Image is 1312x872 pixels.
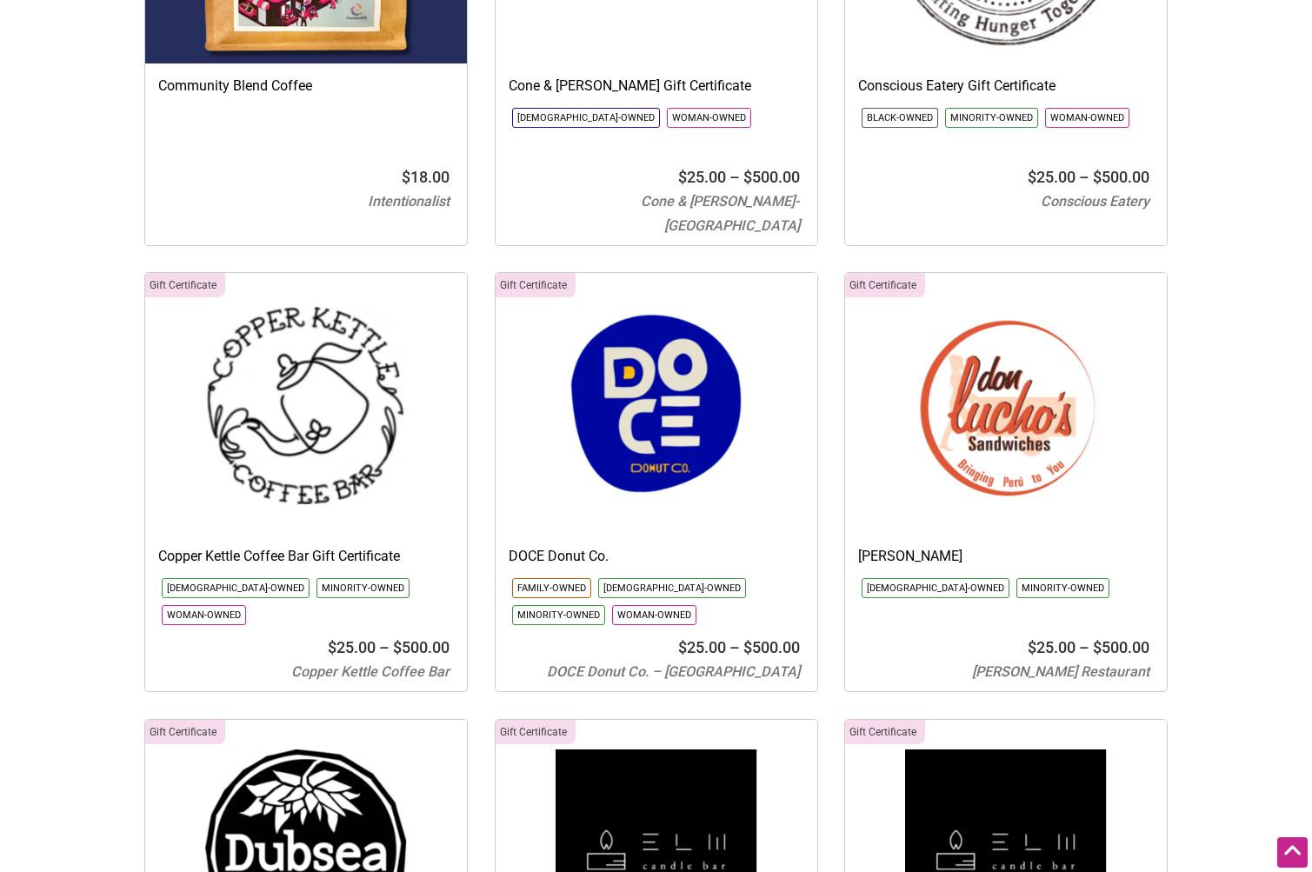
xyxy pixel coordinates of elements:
[402,168,450,186] bdi: 18.00
[1093,638,1102,656] span: $
[393,638,402,656] span: $
[402,168,410,186] span: $
[162,578,310,598] li: Click to show only this community
[1093,168,1149,186] bdi: 500.00
[729,168,740,186] span: –
[145,273,225,297] div: Click to show only this category
[1041,193,1149,210] span: Conscious Eatery
[496,720,576,744] div: Click to show only this category
[1028,638,1076,656] bdi: 25.00
[379,638,390,656] span: –
[858,77,1154,96] h3: Conscious Eatery Gift Certificate
[496,273,576,297] div: Click to show only this category
[678,168,726,186] bdi: 25.00
[862,108,938,128] li: Click to show only this community
[547,663,800,680] span: DOCE Donut Co. – [GEOGRAPHIC_DATA]
[1093,168,1102,186] span: $
[393,638,450,656] bdi: 500.00
[667,108,751,128] li: Click to show only this community
[512,578,591,598] li: Click to show only this community
[1016,578,1109,598] li: Click to show only this community
[743,168,752,186] span: $
[1079,168,1089,186] span: –
[316,578,410,598] li: Click to show only this community
[598,578,746,598] li: Click to show only this community
[512,605,605,625] li: Click to show only this community
[328,638,336,656] span: $
[1045,108,1129,128] li: Click to show only this community
[743,638,800,656] bdi: 500.00
[845,273,1167,534] img: Don Lucho's Gift Certificates
[845,720,925,744] div: Click to show only this category
[845,273,925,297] div: Click to show only this category
[162,605,246,625] li: Click to show only this community
[858,547,1154,566] h3: [PERSON_NAME]
[945,108,1038,128] li: Click to show only this community
[641,193,800,233] span: Cone & [PERSON_NAME]- [GEOGRAPHIC_DATA]
[743,638,752,656] span: $
[158,77,454,96] h3: Community Blend Coffee
[1093,638,1149,656] bdi: 500.00
[678,168,687,186] span: $
[1028,638,1036,656] span: $
[678,638,687,656] span: $
[1028,168,1036,186] span: $
[1277,837,1308,868] div: Scroll Back to Top
[1079,638,1089,656] span: –
[1028,168,1076,186] bdi: 25.00
[512,108,660,128] li: Click to show only this community
[328,638,376,656] bdi: 25.00
[145,273,467,534] img: Copper Kettle
[158,547,454,566] h3: Copper Kettle Coffee Bar Gift Certificate
[678,638,726,656] bdi: 25.00
[729,638,740,656] span: –
[509,547,804,566] h3: DOCE Donut Co.
[862,578,1009,598] li: Click to show only this community
[509,77,804,96] h3: Cone & [PERSON_NAME] Gift Certificate
[145,720,225,744] div: Click to show only this category
[612,605,696,625] li: Click to show only this community
[743,168,800,186] bdi: 500.00
[368,193,450,210] span: Intentionalist
[972,663,1149,680] span: [PERSON_NAME] Restaurant
[291,663,450,680] span: Copper Kettle Coffee Bar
